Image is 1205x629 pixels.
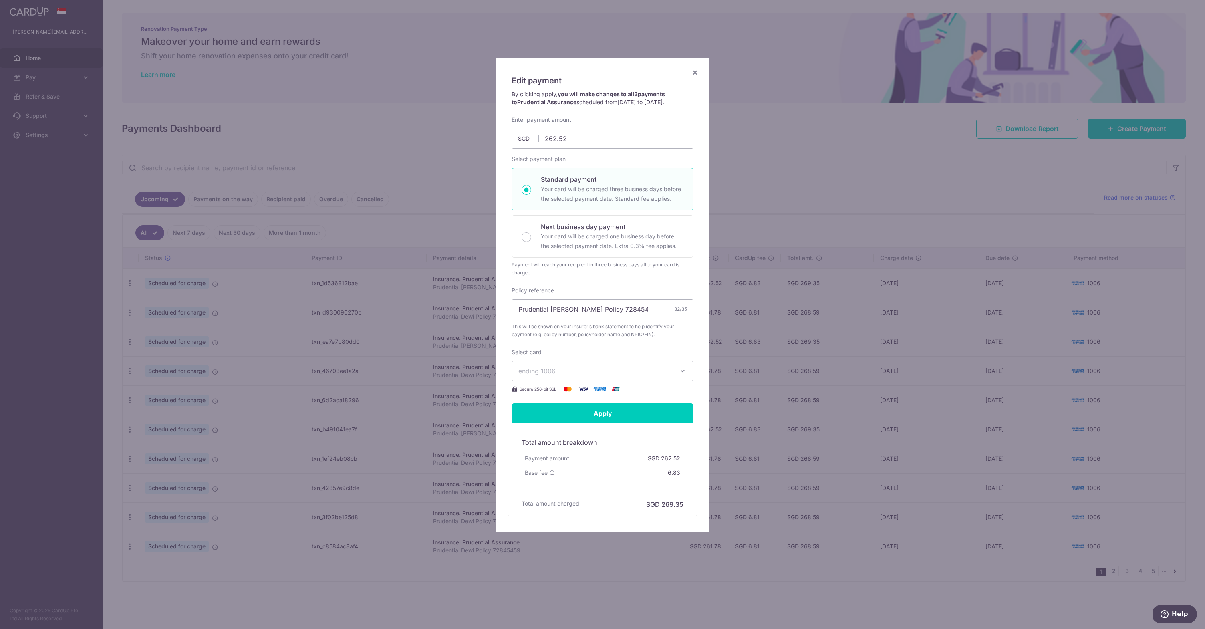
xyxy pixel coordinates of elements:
label: Enter payment amount [512,116,571,124]
div: SGD 262.52 [645,451,683,466]
img: Mastercard [560,384,576,394]
h5: Edit payment [512,74,693,87]
div: Payment will reach your recipient in three business days after your card is charged. [512,261,693,277]
span: Prudential Assurance [517,99,576,105]
h6: SGD 269.35 [646,500,683,509]
div: 32/35 [674,305,687,313]
button: ending 1006 [512,361,693,381]
span: Base fee [525,469,548,477]
button: Close [690,68,700,77]
div: 6.83 [665,466,683,480]
span: SGD [518,135,539,143]
div: Payment amount [522,451,572,466]
img: UnionPay [608,384,624,394]
p: Your card will be charged one business day before the selected payment date. Extra 0.3% fee applies. [541,232,683,251]
p: By clicking apply, scheduled from . [512,90,693,106]
input: Apply [512,403,693,423]
h5: Total amount breakdown [522,437,683,447]
span: This will be shown on your insurer’s bank statement to help identify your payment (e.g. policy nu... [512,323,693,339]
p: Standard payment [541,175,683,184]
span: [DATE] to [DATE] [617,99,663,105]
img: Visa [576,384,592,394]
span: ending 1006 [518,367,556,375]
p: Your card will be charged three business days before the selected payment date. Standard fee appl... [541,184,683,204]
p: Next business day payment [541,222,683,232]
h6: Total amount charged [522,500,579,508]
span: 3 [634,91,638,97]
iframe: Opens a widget where you can find more information [1153,605,1197,625]
img: American Express [592,384,608,394]
label: Select card [512,348,542,356]
label: Policy reference [512,286,554,294]
strong: you will make changes to all payments to [512,91,665,105]
span: Secure 256-bit SSL [520,386,556,392]
label: Select payment plan [512,155,566,163]
input: 0.00 [512,129,693,149]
